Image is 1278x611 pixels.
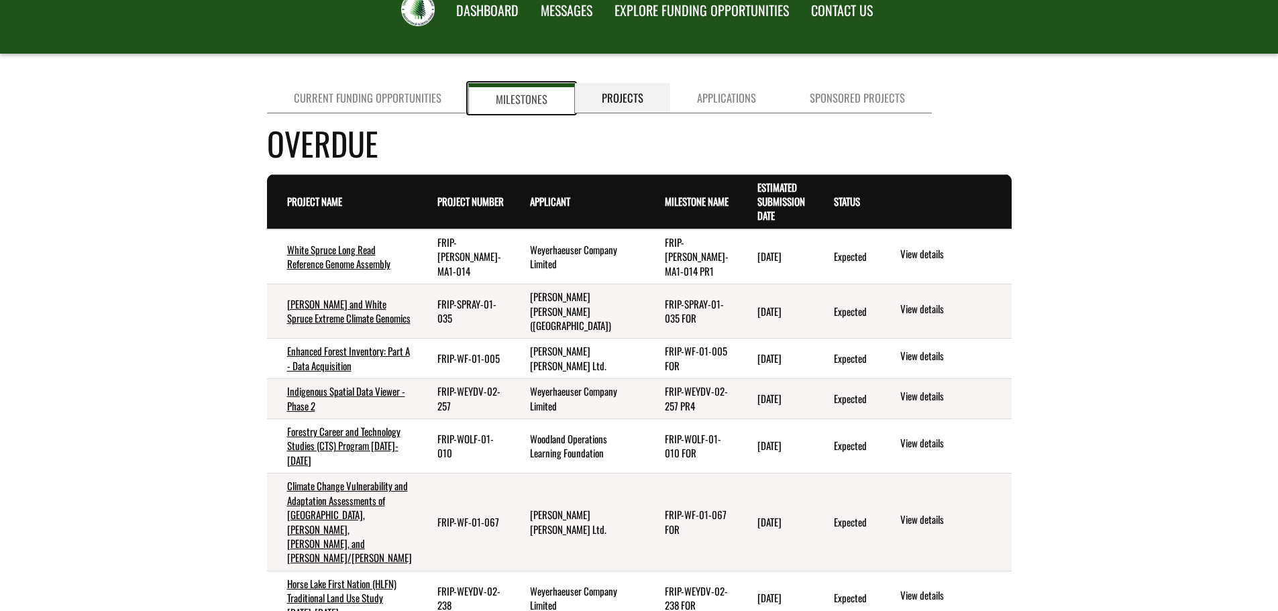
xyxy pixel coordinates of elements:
[814,339,878,379] td: Expected
[417,339,511,379] td: FRIP-WF-01-005
[417,474,511,571] td: FRIP-WF-01-067
[510,379,645,419] td: Weyerhaeuser Company Limited
[575,83,670,113] a: Projects
[878,174,1011,229] th: Actions
[645,379,737,419] td: FRIP-WEYDV-02-257 PR4
[814,229,878,284] td: Expected
[510,474,645,571] td: West Fraser Mills Ltd.
[267,474,417,571] td: Climate Change Vulnerability and Adaptation Assessments of Grande Prairie, Manning, Sundre, and H...
[417,419,511,474] td: FRIP-WOLF-01-010
[814,419,878,474] td: Expected
[878,229,1011,284] td: action menu
[645,474,737,571] td: FRIP-WF-01-067 FOR
[757,438,782,453] time: [DATE]
[757,351,782,366] time: [DATE]
[757,180,805,223] a: Estimated Submission Date
[645,229,737,284] td: FRIP-WEYER-MA1-014 PR1
[878,379,1011,419] td: action menu
[670,83,783,113] a: Applications
[287,242,390,271] a: White Spruce Long Read Reference Genome Assembly
[900,349,1006,365] a: View details
[510,229,645,284] td: Weyerhaeuser Company Limited
[900,512,1006,529] a: View details
[468,83,575,113] a: Milestones
[757,514,782,529] time: [DATE]
[510,419,645,474] td: Woodland Operations Learning Foundation
[510,339,645,379] td: West Fraser Mills Ltd.
[267,83,468,113] a: Current Funding Opportunities
[510,284,645,339] td: West Fraser Cochrane (Spray Lake Sawmill)
[737,419,814,474] td: 7/30/2025
[417,229,511,284] td: FRIP-WEYER-MA1-014
[267,119,1012,167] h4: Overdue
[287,194,342,209] a: Project Name
[437,194,504,209] a: Project Number
[900,588,1006,604] a: View details
[900,247,1006,263] a: View details
[267,419,417,474] td: Forestry Career and Technology Studies (CTS) Program 2023-2025
[757,249,782,264] time: [DATE]
[267,339,417,379] td: Enhanced Forest Inventory: Part A - Data Acquisition
[287,424,401,467] a: Forestry Career and Technology Studies (CTS) Program [DATE]-[DATE]
[737,339,814,379] td: 7/31/2025
[645,339,737,379] td: FRIP-WF-01-005 FOR
[900,436,1006,452] a: View details
[287,343,410,372] a: Enhanced Forest Inventory: Part A - Data Acquisition
[900,302,1006,318] a: View details
[645,419,737,474] td: FRIP-WOLF-01-010 FOR
[900,389,1006,405] a: View details
[737,284,814,339] td: 7/31/2025
[834,194,860,209] a: Status
[417,379,511,419] td: FRIP-WEYDV-02-257
[814,379,878,419] td: Expected
[878,419,1011,474] td: action menu
[417,284,511,339] td: FRIP-SPRAY-01-035
[814,474,878,571] td: Expected
[757,391,782,406] time: [DATE]
[645,284,737,339] td: FRIP-SPRAY-01-035 FOR
[814,284,878,339] td: Expected
[757,304,782,319] time: [DATE]
[737,474,814,571] td: 7/30/2025
[267,229,417,284] td: White Spruce Long Read Reference Genome Assembly
[783,83,932,113] a: Sponsored Projects
[665,194,729,209] a: Milestone Name
[287,296,411,325] a: [PERSON_NAME] and White Spruce Extreme Climate Genomics
[287,384,405,412] a: Indigenous Spatial Data Viewer - Phase 2
[267,379,417,419] td: Indigenous Spatial Data Viewer - Phase 2
[530,194,570,209] a: Applicant
[287,478,412,565] a: Climate Change Vulnerability and Adaptation Assessments of [GEOGRAPHIC_DATA], [PERSON_NAME], [PER...
[878,474,1011,571] td: action menu
[267,284,417,339] td: Engelmann and White Spruce Extreme Climate Genomics
[878,339,1011,379] td: action menu
[737,229,814,284] td: 8/1/2025
[737,379,814,419] td: 7/30/2025
[757,590,782,605] time: [DATE]
[878,284,1011,339] td: action menu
